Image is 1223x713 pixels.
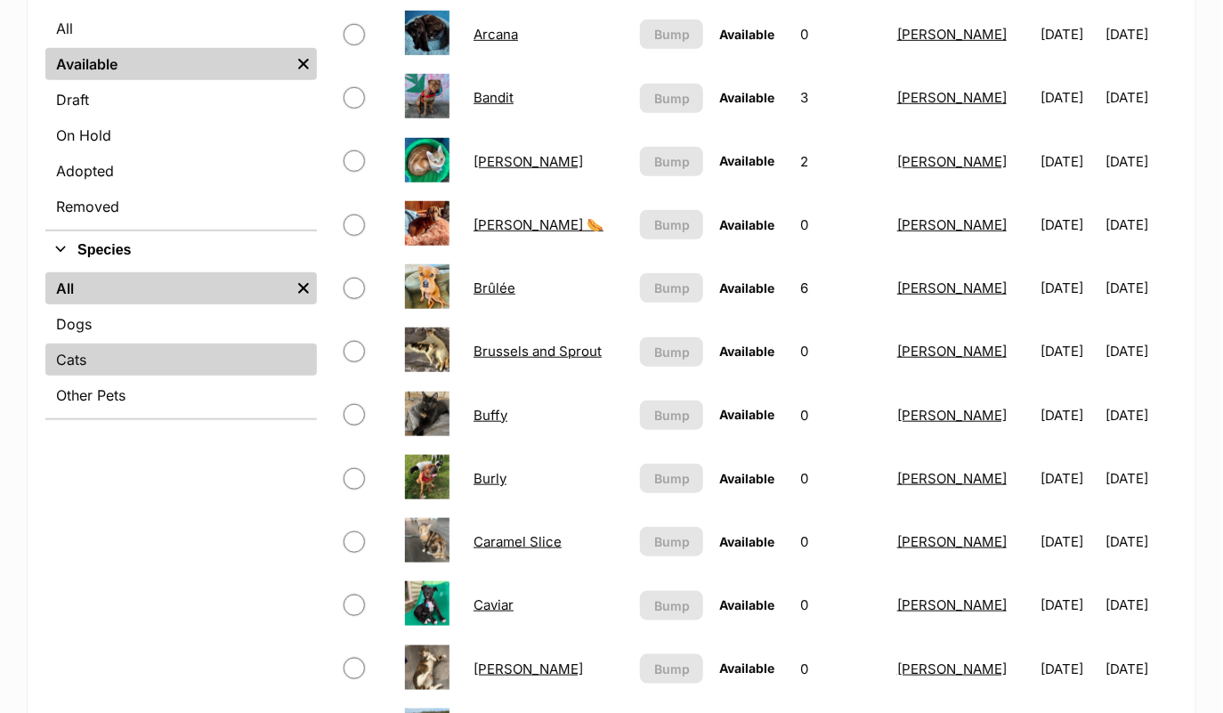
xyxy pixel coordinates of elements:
button: Bump [640,20,703,49]
a: [PERSON_NAME] [897,596,1007,613]
td: [DATE] [1033,257,1104,319]
td: 0 [794,511,888,572]
span: Available [719,344,774,359]
a: Buffy [474,407,507,424]
a: Dogs [45,308,317,340]
span: Available [719,27,774,42]
button: Bump [640,464,703,493]
td: [DATE] [1106,511,1176,572]
a: Brussels and Sprout [474,343,602,360]
span: Bump [654,343,690,361]
td: 0 [794,4,888,65]
span: Available [719,597,774,612]
td: [DATE] [1033,4,1104,65]
a: Remove filter [290,48,317,80]
td: [DATE] [1033,448,1104,509]
td: 0 [794,574,888,636]
a: Other Pets [45,379,317,411]
a: Bandit [474,89,514,106]
span: Bump [654,532,690,551]
td: 0 [794,448,888,509]
span: Bump [654,660,690,678]
a: [PERSON_NAME] [897,26,1007,43]
td: [DATE] [1033,511,1104,572]
a: Burly [474,470,506,487]
td: [DATE] [1106,385,1176,446]
a: Arcana [474,26,518,43]
span: Available [719,153,774,168]
td: [DATE] [1106,638,1176,700]
button: Bump [640,527,703,556]
td: 0 [794,194,888,255]
a: Brûlée [474,280,515,296]
td: [DATE] [1106,257,1176,319]
button: Bump [640,654,703,684]
a: [PERSON_NAME] [897,89,1007,106]
td: [DATE] [1106,4,1176,65]
span: Bump [654,469,690,488]
button: Bump [640,147,703,176]
a: Removed [45,190,317,223]
button: Bump [640,273,703,303]
td: [DATE] [1106,448,1176,509]
td: 2 [794,131,888,192]
span: Bump [654,406,690,425]
span: Available [719,217,774,232]
a: [PERSON_NAME] [897,533,1007,550]
a: [PERSON_NAME] [897,280,1007,296]
span: Bump [654,279,690,297]
a: [PERSON_NAME] 🌭 [474,216,603,233]
div: Status [45,9,317,230]
span: Bump [654,89,690,108]
span: Available [719,280,774,296]
a: Caramel Slice [474,533,562,550]
span: Bump [654,25,690,44]
a: [PERSON_NAME] [897,470,1007,487]
div: Species [45,269,317,418]
a: [PERSON_NAME] [474,153,583,170]
a: All [45,272,290,304]
span: Bump [654,596,690,615]
a: On Hold [45,119,317,151]
span: Available [719,660,774,676]
span: Available [719,471,774,486]
td: [DATE] [1033,638,1104,700]
a: [PERSON_NAME] [474,660,583,677]
td: [DATE] [1033,131,1104,192]
button: Bump [640,591,703,620]
span: Bump [654,152,690,171]
a: [PERSON_NAME] [897,343,1007,360]
td: 0 [794,638,888,700]
td: [DATE] [1033,320,1104,382]
button: Bump [640,210,703,239]
a: Remove filter [290,272,317,304]
td: 6 [794,257,888,319]
a: Cats [45,344,317,376]
td: 0 [794,385,888,446]
td: [DATE] [1033,385,1104,446]
td: [DATE] [1106,131,1176,192]
td: [DATE] [1106,574,1176,636]
span: Available [719,534,774,549]
td: [DATE] [1106,320,1176,382]
span: Available [719,90,774,105]
button: Species [45,239,317,262]
button: Bump [640,337,703,367]
td: [DATE] [1033,67,1104,128]
td: 0 [794,320,888,382]
button: Bump [640,401,703,430]
img: Brûlée [405,264,450,309]
td: [DATE] [1033,574,1104,636]
span: Bump [654,215,690,234]
a: [PERSON_NAME] [897,153,1007,170]
td: [DATE] [1106,194,1176,255]
a: All [45,12,317,45]
a: Caviar [474,596,514,613]
button: Bump [640,84,703,113]
td: [DATE] [1033,194,1104,255]
a: Draft [45,84,317,116]
td: 3 [794,67,888,128]
a: Available [45,48,290,80]
td: [DATE] [1106,67,1176,128]
span: Available [719,407,774,422]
